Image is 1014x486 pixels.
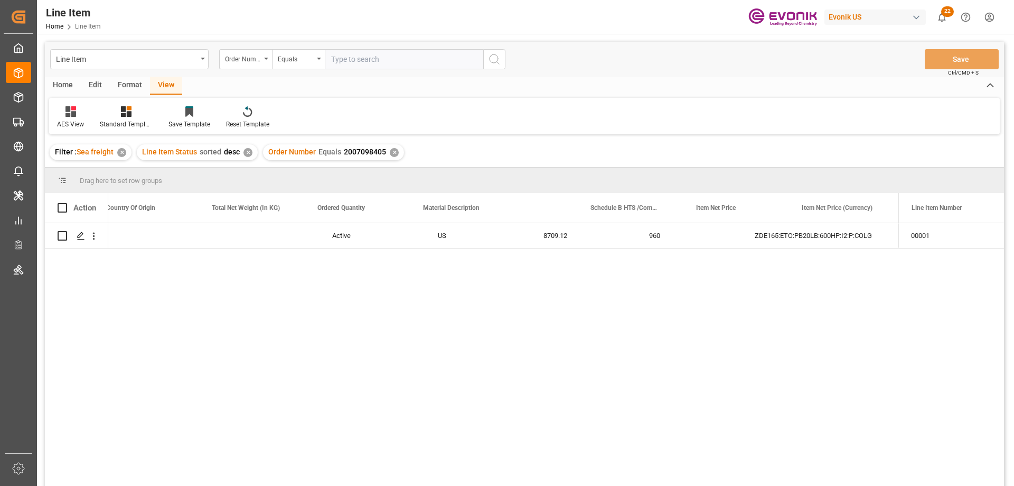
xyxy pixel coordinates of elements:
[590,204,661,212] span: Schedule B HTS /Commodity Code (HS Code)
[55,148,77,156] span: Filter :
[930,5,954,29] button: show 22 new notifications
[142,148,197,156] span: Line Item Status
[56,52,197,65] div: Line Item
[81,77,110,95] div: Edit
[531,223,636,248] div: 8709.12
[332,224,412,248] div: Active
[423,204,480,212] span: Material Description
[46,5,101,21] div: Line Item
[110,77,150,95] div: Format
[224,148,240,156] span: desc
[50,49,209,69] button: open menu
[425,223,531,248] div: US
[742,223,909,248] div: ZDE165:ETO:PB20LB:600HP:I2:P:COLG
[46,23,63,30] a: Home
[272,49,325,69] button: open menu
[212,204,280,212] span: Total Net Weight (In KG)
[390,148,399,157] div: ✕
[45,77,81,95] div: Home
[954,5,978,29] button: Help Center
[243,148,252,157] div: ✕
[344,148,386,156] span: 2007098405
[278,52,314,64] div: Equals
[802,204,872,212] span: Item Net Price (Currency)
[941,6,954,17] span: 22
[636,223,742,248] div: 960
[948,69,979,77] span: Ctrl/CMD + S
[912,204,962,212] span: Line Item Number
[225,52,261,64] div: Order Number
[57,120,84,129] div: AES View
[824,10,926,25] div: Evonik US
[325,49,483,69] input: Type to search
[898,223,1004,249] div: Press SPACE to select this row.
[317,204,365,212] span: Ordered Quantity
[268,148,316,156] span: Order Number
[106,204,155,212] span: Country Of Origin
[925,49,999,69] button: Save
[73,203,96,213] div: Action
[898,223,1004,248] div: 00001
[77,148,114,156] span: Sea freight
[483,49,505,69] button: search button
[696,204,736,212] span: Item Net Price
[748,8,817,26] img: Evonik-brand-mark-Deep-Purple-RGB.jpeg_1700498283.jpeg
[80,177,162,185] span: Drag here to set row groups
[219,49,272,69] button: open menu
[100,120,153,129] div: Standard Templates
[318,148,341,156] span: Equals
[824,7,930,27] button: Evonik US
[200,148,221,156] span: sorted
[45,223,108,249] div: Press SPACE to select this row.
[150,77,182,95] div: View
[168,120,210,129] div: Save Template
[226,120,269,129] div: Reset Template
[117,148,126,157] div: ✕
